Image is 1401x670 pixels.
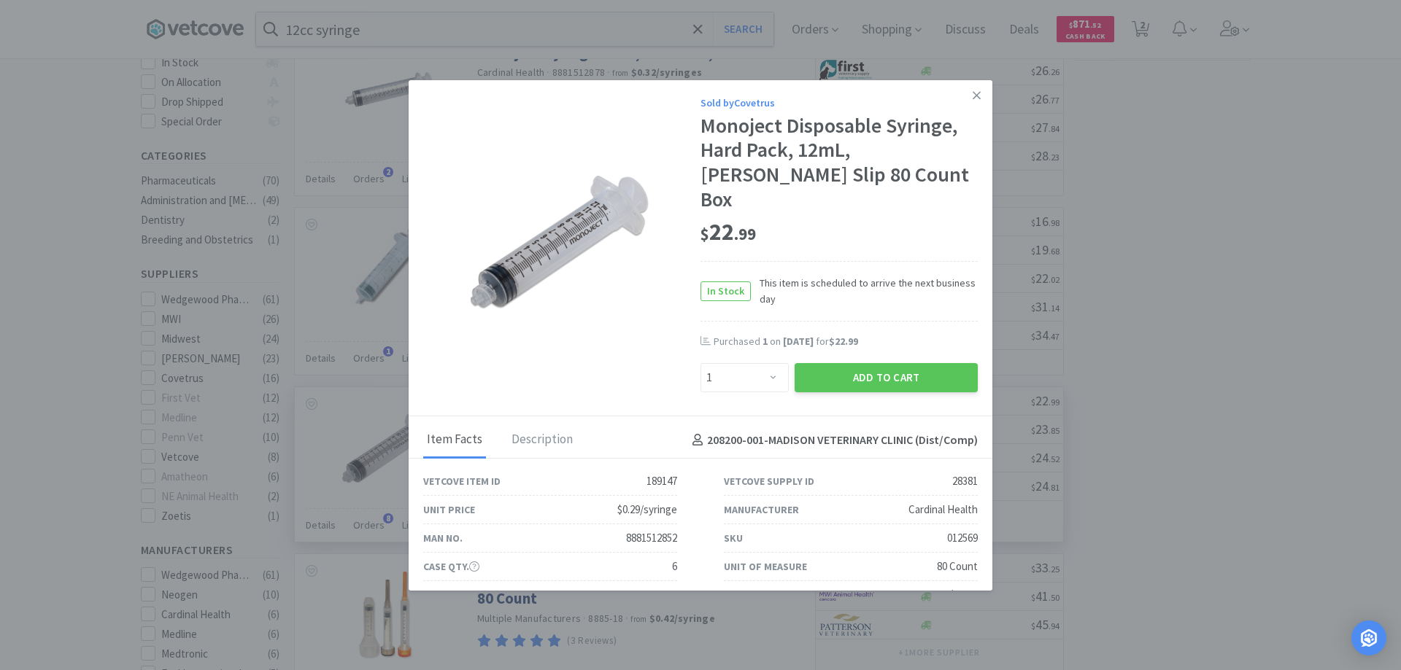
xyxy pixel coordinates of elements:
div: Unit Price [423,502,475,518]
h4: 208200-001 - MADISON VETERINARY CLINIC (Dist/Comp) [687,431,978,450]
div: 8881512852 [626,529,677,547]
span: 1 [763,335,768,348]
div: List Price [724,587,773,603]
div: Manufacturer [724,502,799,518]
div: Vetcove Supply ID [724,473,814,489]
div: $0.29/syringe [617,501,677,518]
div: Box [659,586,677,604]
div: 6 [672,558,677,575]
div: 189147 [647,472,677,490]
img: 234cf523e00a45318b1e1dfc8c5925c9_28381.png [471,152,653,335]
div: Case Qty. [423,558,479,574]
div: Cardinal Health [908,501,978,518]
div: Item Facts [423,422,486,459]
div: 28381 [952,472,978,490]
div: Open Intercom Messenger [1351,620,1386,655]
div: $22.99 [950,586,978,604]
span: 22 [700,217,756,246]
div: 80 Count [937,558,978,575]
div: Unit of Measure [724,558,807,574]
span: [DATE] [783,335,814,348]
div: Vetcove Item ID [423,473,501,489]
div: Purchased on for [714,335,978,349]
div: SKU [724,530,743,546]
div: 012569 [947,529,978,547]
div: Pack Type [423,587,474,603]
div: Man No. [423,530,463,546]
div: Monoject Disposable Syringe, Hard Pack, 12mL, [PERSON_NAME] Slip 80 Count Box [700,114,978,211]
span: $22.99 [829,335,858,348]
span: In Stock [701,282,750,300]
span: $ [700,224,709,244]
div: Description [508,422,576,459]
span: . 99 [734,224,756,244]
button: Add to Cart [795,363,978,392]
div: Sold by Covetrus [700,95,978,111]
span: This item is scheduled to arrive the next business day [751,275,978,308]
